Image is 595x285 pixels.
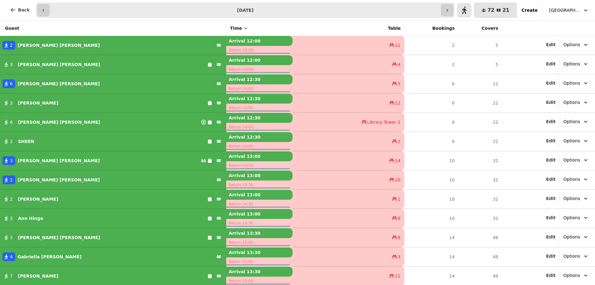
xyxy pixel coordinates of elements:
[18,100,58,106] p: [PERSON_NAME]
[398,61,400,68] span: 4
[560,116,593,127] button: Options
[404,21,458,36] th: Bookings
[10,100,13,106] span: 3
[18,215,43,221] p: Ann Hinge
[226,46,293,55] p: Return 13:30
[563,118,580,125] span: Options
[404,36,458,55] td: 2
[560,174,593,185] button: Options
[546,216,556,220] span: Edit
[546,235,556,239] span: Edit
[10,273,13,279] span: 7
[458,132,502,151] td: 22
[10,254,13,260] span: 4
[10,177,13,183] span: 2
[458,189,502,209] td: 32
[560,193,593,204] button: Options
[560,270,593,281] button: Options
[546,62,556,66] span: Edit
[10,81,13,87] span: 6
[517,3,543,18] button: Create
[563,234,580,240] span: Options
[563,272,580,278] span: Options
[226,219,293,228] p: Return 14:30
[395,273,400,279] span: 11
[10,119,13,125] span: 6
[367,119,400,125] span: Library Tower 1
[230,25,248,31] button: Time
[546,138,556,144] button: Edit
[18,81,100,87] p: [PERSON_NAME] [PERSON_NAME]
[404,55,458,74] td: 2
[560,97,593,108] button: Options
[546,42,556,48] button: Edit
[230,25,242,31] span: Time
[226,151,293,161] p: Arrival 13:00
[10,42,13,48] span: 2
[18,273,58,279] p: [PERSON_NAME]
[458,74,502,93] td: 22
[546,157,556,163] button: Edit
[546,81,556,85] span: Edit
[398,215,400,221] span: 6
[563,176,580,182] span: Options
[546,100,556,105] span: Edit
[226,267,293,277] p: Arrival 13:30
[458,247,502,266] td: 48
[546,215,556,221] button: Edit
[458,228,502,247] td: 48
[549,7,580,13] span: [GEOGRAPHIC_DATA], [GEOGRAPHIC_DATA]
[458,113,502,132] td: 22
[546,253,556,259] button: Edit
[18,196,58,202] p: [PERSON_NAME]
[560,135,593,146] button: Options
[398,254,400,260] span: 3
[522,8,538,12] span: Create
[10,138,13,145] span: 2
[563,80,580,86] span: Options
[226,161,293,170] p: Return 14:30
[226,104,293,112] p: Return 14:00
[458,21,502,36] th: Covers
[560,154,593,166] button: Options
[458,93,502,113] td: 22
[18,254,82,260] p: Gabriella [PERSON_NAME]
[398,138,400,145] span: 2
[226,123,293,131] p: Return 14:00
[226,228,293,238] p: Arrival 13:30
[18,177,100,183] p: [PERSON_NAME] [PERSON_NAME]
[546,119,556,124] span: Edit
[226,190,293,200] p: Arrival 13:00
[404,74,458,93] td: 6
[546,61,556,67] button: Edit
[226,200,293,208] p: Return 14:30
[563,157,580,163] span: Options
[226,171,293,180] p: Arrival 13:00
[226,94,293,104] p: Arrival 12:30
[563,99,580,105] span: Options
[560,212,593,223] button: Options
[398,234,400,241] span: 8
[546,139,556,143] span: Edit
[546,196,556,201] span: Edit
[226,247,293,257] p: Arrival 13:30
[404,93,458,113] td: 6
[10,158,13,164] span: 3
[18,158,100,164] p: [PERSON_NAME] [PERSON_NAME]
[398,81,400,87] span: 5
[487,8,494,13] span: 72
[226,55,293,65] p: Arrival 12:00
[293,21,404,36] th: Table
[546,273,556,278] span: Edit
[546,177,556,181] span: Edit
[395,177,400,183] span: 10
[560,78,593,89] button: Options
[404,228,458,247] td: 14
[546,195,556,202] button: Edit
[395,42,400,48] span: 11
[546,42,556,47] span: Edit
[226,132,293,142] p: Arrival 12:30
[458,36,502,55] td: 5
[226,113,293,123] p: Arrival 12:30
[546,118,556,125] button: Edit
